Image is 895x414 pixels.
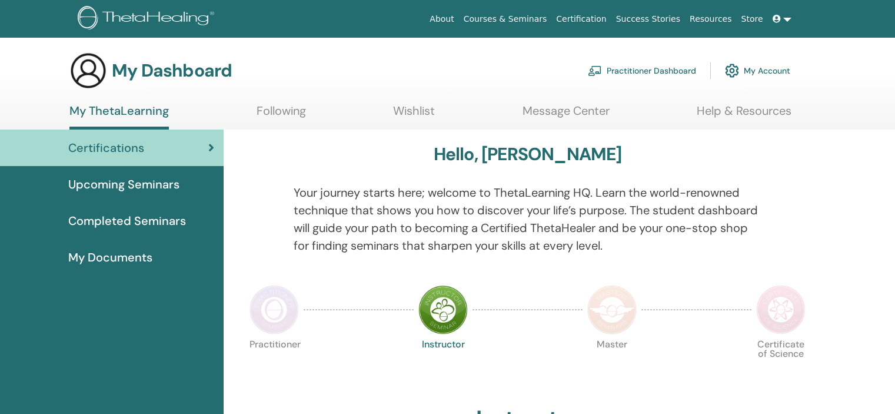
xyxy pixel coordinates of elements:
[725,61,739,81] img: cog.svg
[523,104,610,127] a: Message Center
[685,8,737,30] a: Resources
[756,340,806,389] p: Certificate of Science
[425,8,458,30] a: About
[68,249,152,266] span: My Documents
[249,340,299,389] p: Practitioner
[587,340,637,389] p: Master
[459,8,552,30] a: Courses & Seminars
[697,104,791,127] a: Help & Resources
[551,8,611,30] a: Certification
[112,60,232,81] h3: My Dashboard
[588,58,696,84] a: Practitioner Dashboard
[294,184,762,254] p: Your journey starts here; welcome to ThetaLearning HQ. Learn the world-renowned technique that sh...
[418,340,468,389] p: Instructor
[587,285,637,334] img: Master
[68,139,144,157] span: Certifications
[78,6,218,32] img: logo.png
[725,58,790,84] a: My Account
[418,285,468,334] img: Instructor
[69,52,107,90] img: generic-user-icon.jpg
[249,285,299,334] img: Practitioner
[69,104,169,130] a: My ThetaLearning
[737,8,768,30] a: Store
[68,212,186,230] span: Completed Seminars
[68,175,179,193] span: Upcoming Seminars
[393,104,435,127] a: Wishlist
[756,285,806,334] img: Certificate of Science
[611,8,685,30] a: Success Stories
[434,144,622,165] h3: Hello, [PERSON_NAME]
[588,65,602,76] img: chalkboard-teacher.svg
[257,104,306,127] a: Following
